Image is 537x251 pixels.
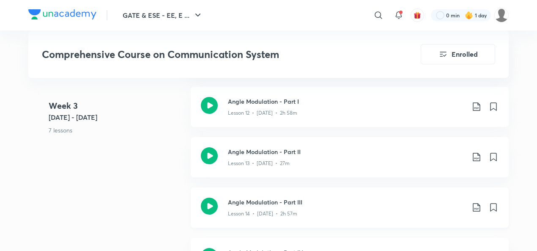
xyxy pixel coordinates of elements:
[191,137,509,188] a: Angle Modulation - Part IILesson 13 • [DATE] • 27m
[494,8,509,22] img: sawan Patel
[228,210,297,218] p: Lesson 14 • [DATE] • 2h 57m
[228,198,465,207] h3: Angle Modulation - Part III
[49,126,184,135] p: 7 lessons
[411,8,424,22] button: avatar
[421,44,495,64] button: Enrolled
[42,48,373,61] h3: Comprehensive Course on Communication System
[118,7,208,24] button: GATE & ESE - EE, E ...
[191,188,509,238] a: Angle Modulation - Part IIILesson 14 • [DATE] • 2h 57m
[28,9,96,19] img: Company Logo
[49,112,184,122] h5: [DATE] - [DATE]
[191,87,509,137] a: Angle Modulation - Part ILesson 12 • [DATE] • 2h 58m
[228,97,465,106] h3: Angle Modulation - Part I
[465,11,473,19] img: streak
[414,11,421,19] img: avatar
[228,109,297,117] p: Lesson 12 • [DATE] • 2h 58m
[28,9,96,22] a: Company Logo
[228,160,290,167] p: Lesson 13 • [DATE] • 27m
[228,147,465,156] h3: Angle Modulation - Part II
[49,99,184,112] h4: Week 3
